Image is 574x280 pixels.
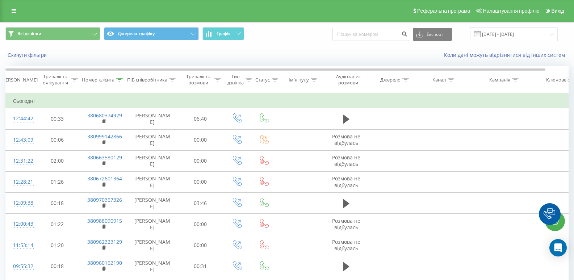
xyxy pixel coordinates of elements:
[178,108,223,129] td: 06:40
[5,27,100,40] button: Всі дзвінки
[87,175,122,182] a: 380672601364
[217,31,231,36] span: Графік
[184,74,213,86] div: Тривалість розмови
[87,112,122,119] a: 380680374929
[227,74,244,86] div: Тип дзвінка
[432,77,446,83] div: Канал
[178,129,223,150] td: 00:00
[178,235,223,256] td: 00:00
[127,150,178,171] td: [PERSON_NAME]
[87,196,122,203] a: 380970367326
[35,129,80,150] td: 00:06
[127,77,167,83] div: ПІБ співробітника
[549,239,567,256] div: Open Intercom Messenger
[35,171,80,192] td: 01:26
[35,214,80,235] td: 01:22
[178,214,223,235] td: 00:00
[87,154,122,161] a: 380663580129
[87,133,122,140] a: 380999142866
[13,175,28,189] div: 12:28:21
[82,77,114,83] div: Номер клієнта
[289,77,309,83] div: Ім'я пулу
[483,8,539,14] span: Налаштування профілю
[13,217,28,231] div: 12:00:43
[35,193,80,214] td: 00:18
[380,77,401,83] div: Джерело
[35,235,80,256] td: 01:20
[255,77,270,83] div: Статус
[178,256,223,277] td: 00:31
[1,77,38,83] div: [PERSON_NAME]
[332,154,360,167] span: Розмова не відбулась
[178,171,223,192] td: 00:00
[178,150,223,171] td: 00:00
[332,175,360,188] span: Розмова не відбулась
[17,31,41,37] span: Всі дзвінки
[331,74,366,86] div: Аудіозапис розмови
[413,28,452,41] button: Експорт
[13,196,28,210] div: 12:09:38
[13,154,28,168] div: 12:31:22
[13,259,28,273] div: 09:55:32
[202,27,244,40] button: Графік
[41,74,70,86] div: Тривалість очікування
[332,238,360,252] span: Розмова не відбулась
[332,217,360,231] span: Розмова не відбулась
[13,238,28,252] div: 11:53:14
[127,214,178,235] td: [PERSON_NAME]
[332,28,409,41] input: Пошук за номером
[127,235,178,256] td: [PERSON_NAME]
[5,52,50,58] button: Скинути фільтри
[127,171,178,192] td: [PERSON_NAME]
[444,51,569,58] a: Коли дані можуть відрізнятися вiд інших систем
[178,193,223,214] td: 03:46
[332,133,360,146] span: Розмова не відбулась
[35,256,80,277] td: 00:18
[127,193,178,214] td: [PERSON_NAME]
[87,238,122,245] a: 380962323129
[13,133,28,147] div: 12:43:09
[127,108,178,129] td: [PERSON_NAME]
[127,256,178,277] td: [PERSON_NAME]
[87,217,122,224] a: 380988090915
[104,27,199,40] button: Джерела трафіку
[87,259,122,266] a: 380960162190
[35,108,80,129] td: 00:33
[552,8,564,14] span: Вихід
[489,77,510,83] div: Кампанія
[127,129,178,150] td: [PERSON_NAME]
[13,112,28,126] div: 12:44:42
[417,8,470,14] span: Реферальна програма
[35,150,80,171] td: 02:00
